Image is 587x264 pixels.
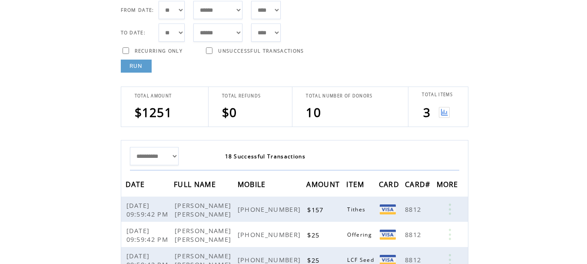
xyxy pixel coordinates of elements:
[422,92,453,97] span: TOTAL ITEMS
[405,230,423,239] span: 8812
[306,177,342,194] span: AMOUNT
[218,48,304,54] span: UNSUCCESSFUL TRANSACTIONS
[121,60,152,73] a: RUN
[347,206,368,213] span: Tithes
[306,181,342,187] a: AMOUNT
[222,104,237,120] span: $0
[346,181,366,187] a: ITEM
[405,177,433,194] span: CARD#
[225,153,306,160] span: 18 Successful Transactions
[121,7,154,13] span: FROM DATE:
[135,48,183,54] span: RECURRING ONLY
[347,231,374,238] span: Offering
[238,177,268,194] span: MOBILE
[175,226,233,244] span: [PERSON_NAME] [PERSON_NAME]
[380,230,396,240] img: Visa
[439,107,450,118] img: View graph
[405,255,423,264] span: 8812
[306,93,372,99] span: TOTAL NUMBER OF DONORS
[379,177,401,194] span: CARD
[307,205,325,214] span: $157
[126,181,147,187] a: DATE
[238,230,303,239] span: [PHONE_NUMBER]
[174,181,218,187] a: FULL NAME
[121,30,146,36] span: TO DATE:
[423,104,431,120] span: 3
[307,231,322,239] span: $25
[238,255,303,264] span: [PHONE_NUMBER]
[379,181,401,187] a: CARD
[174,177,218,194] span: FULL NAME
[238,205,303,214] span: [PHONE_NUMBER]
[175,201,233,218] span: [PERSON_NAME] [PERSON_NAME]
[346,177,366,194] span: ITEM
[306,104,321,120] span: 10
[238,181,268,187] a: MOBILE
[126,201,171,218] span: [DATE] 09:59:42 PM
[135,104,172,120] span: $1251
[347,256,376,264] span: LCF Seed
[126,226,171,244] span: [DATE] 09:59:42 PM
[405,205,423,214] span: 8812
[380,204,396,214] img: Visa
[126,177,147,194] span: DATE
[437,177,461,194] span: MORE
[222,93,261,99] span: TOTAL REFUNDS
[135,93,172,99] span: TOTAL AMOUNT
[405,181,433,187] a: CARD#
